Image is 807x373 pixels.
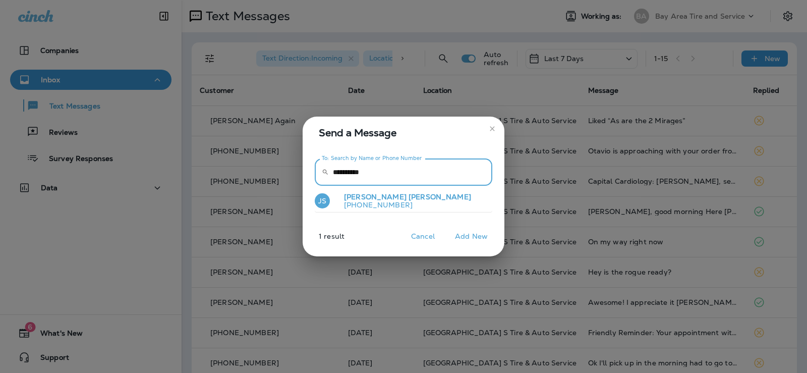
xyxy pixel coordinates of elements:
button: JS[PERSON_NAME] [PERSON_NAME][PHONE_NUMBER] [315,190,492,213]
div: JS [315,193,330,208]
p: 1 result [299,232,344,248]
span: [PERSON_NAME] [409,192,471,201]
span: Send a Message [319,125,492,141]
p: [PHONE_NUMBER] [336,201,471,209]
label: To: Search by Name or Phone Number [322,154,422,162]
button: close [484,121,500,137]
span: [PERSON_NAME] [344,192,407,201]
button: Add New [450,229,493,244]
button: Cancel [404,229,442,244]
